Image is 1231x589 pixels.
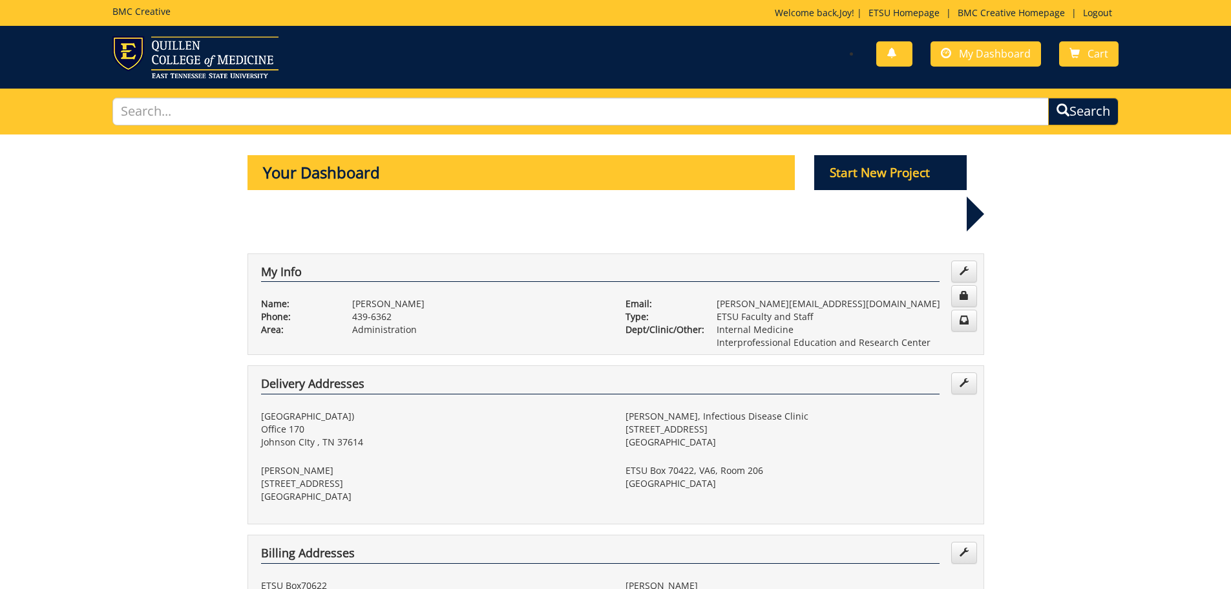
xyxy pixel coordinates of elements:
[261,477,606,490] p: [STREET_ADDRESS]
[814,155,967,190] p: Start New Project
[261,490,606,503] p: [GEOGRAPHIC_DATA]
[626,423,971,436] p: [STREET_ADDRESS]
[261,323,333,336] p: Area:
[261,310,333,323] p: Phone:
[1088,47,1108,61] span: Cart
[626,297,697,310] p: Email:
[839,6,852,19] a: Joy
[626,410,971,423] p: [PERSON_NAME], Infectious Disease Clinic
[717,310,971,323] p: ETSU Faculty and Staff
[261,423,606,436] p: Office 170
[261,297,333,310] p: Name:
[717,336,971,349] p: Interprofessional Education and Research Center
[261,378,940,394] h4: Delivery Addresses
[626,477,971,490] p: [GEOGRAPHIC_DATA]
[862,6,946,19] a: ETSU Homepage
[261,547,940,564] h4: Billing Addresses
[951,6,1071,19] a: BMC Creative Homepage
[112,98,1049,125] input: Search...
[951,285,977,307] a: Change Password
[717,297,971,310] p: [PERSON_NAME][EMAIL_ADDRESS][DOMAIN_NAME]
[261,266,940,283] h4: My Info
[352,323,606,336] p: Administration
[626,323,697,336] p: Dept/Clinic/Other:
[247,155,795,190] p: Your Dashboard
[959,47,1031,61] span: My Dashboard
[951,261,977,283] a: Edit Info
[112,36,279,78] img: ETSU logo
[352,310,606,323] p: 439-6362
[951,310,977,332] a: Change Communication Preferences
[626,310,697,323] p: Type:
[814,167,967,180] a: Start New Project
[261,410,606,423] p: [GEOGRAPHIC_DATA])
[951,542,977,564] a: Edit Addresses
[717,323,971,336] p: Internal Medicine
[1059,41,1119,67] a: Cart
[1077,6,1119,19] a: Logout
[352,297,606,310] p: [PERSON_NAME]
[626,464,971,477] p: ETSU Box 70422, VA6, Room 206
[775,6,1119,19] p: Welcome back, ! | | |
[626,436,971,449] p: [GEOGRAPHIC_DATA]
[261,436,606,449] p: Johnson CIty , TN 37614
[112,6,171,16] h5: BMC Creative
[261,464,606,477] p: [PERSON_NAME]
[931,41,1041,67] a: My Dashboard
[1048,98,1119,125] button: Search
[951,372,977,394] a: Edit Addresses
